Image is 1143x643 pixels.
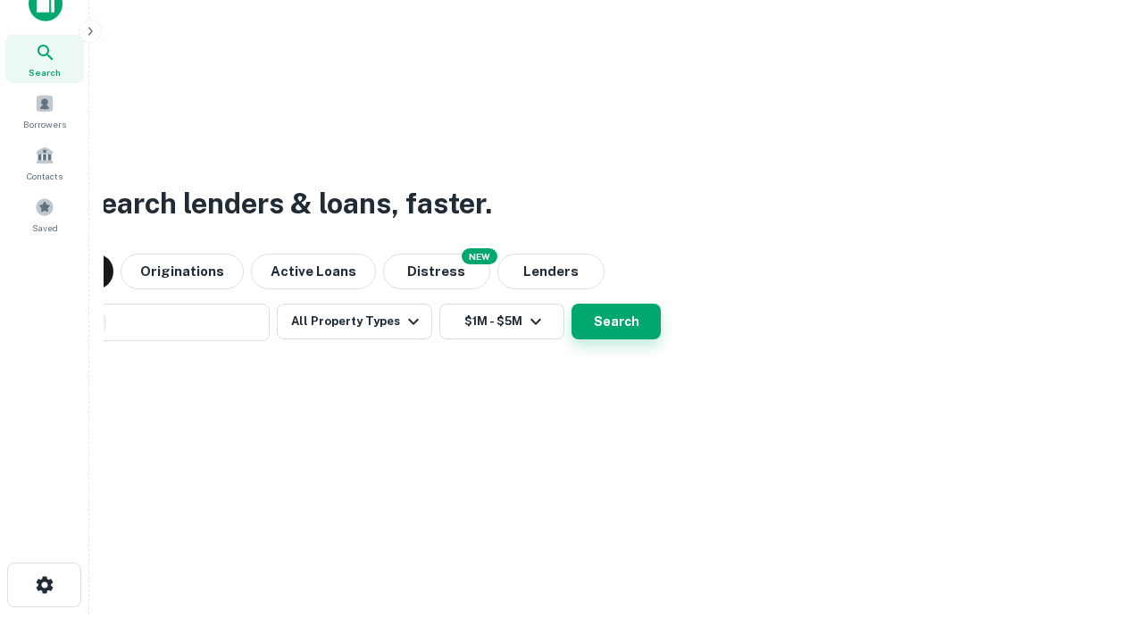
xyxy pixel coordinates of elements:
a: Saved [5,190,84,238]
button: Active Loans [251,254,376,289]
button: Lenders [497,254,605,289]
button: Search [571,304,661,339]
div: NEW [462,248,497,264]
h3: Search lenders & loans, faster. [81,182,492,225]
span: Borrowers [23,117,66,131]
a: Contacts [5,138,84,187]
button: $1M - $5M [439,304,564,339]
span: Search [29,65,61,79]
span: Saved [32,221,58,235]
button: Originations [121,254,244,289]
iframe: Chat Widget [1054,500,1143,586]
a: Borrowers [5,87,84,135]
a: Search [5,35,84,83]
button: All Property Types [277,304,432,339]
span: Contacts [27,169,63,183]
button: Search distressed loans with lien and other non-mortgage details. [383,254,490,289]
